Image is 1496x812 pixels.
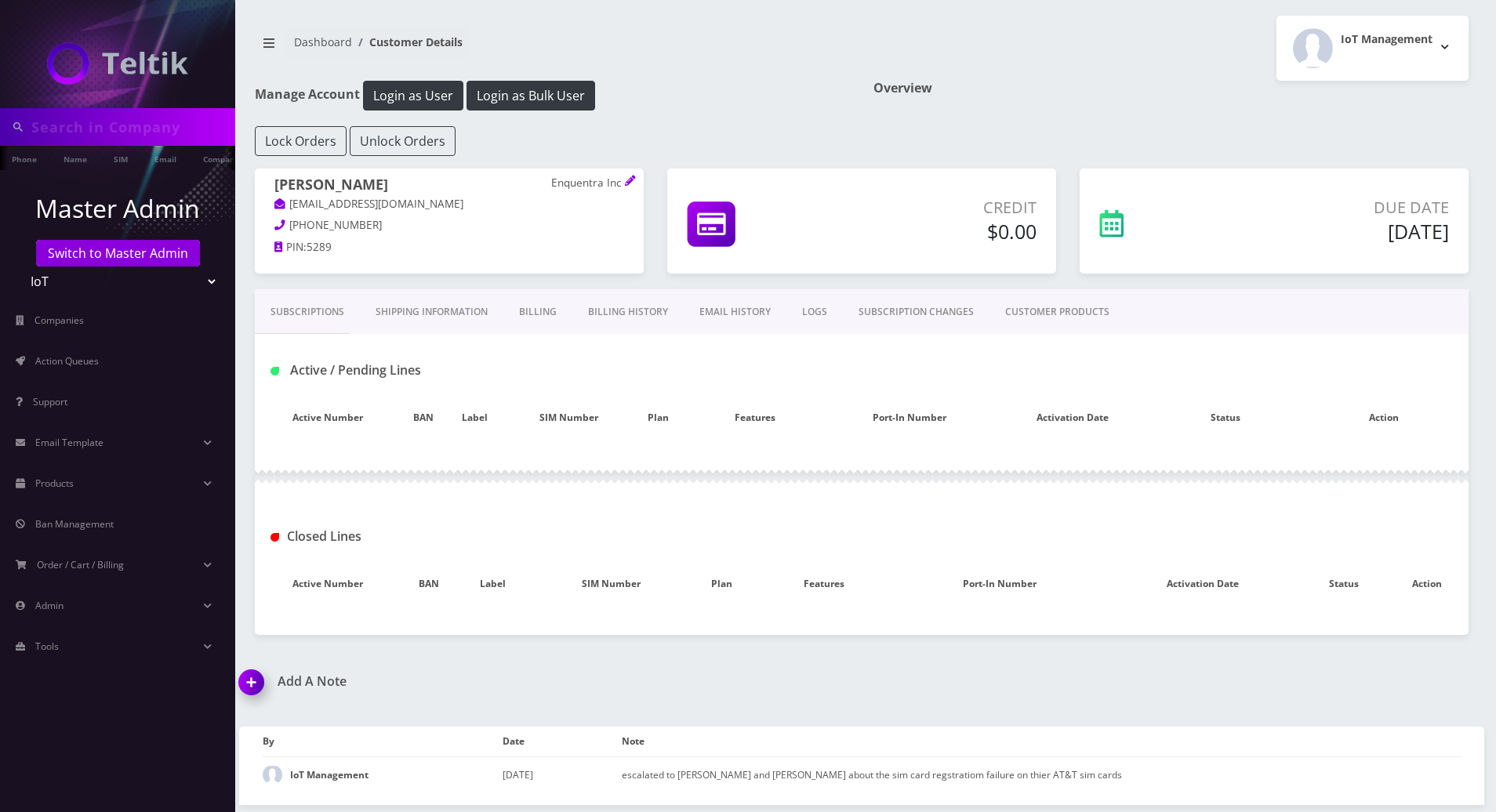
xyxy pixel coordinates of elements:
[37,558,124,571] span: Order / Cart / Billing
[692,561,751,607] th: Plan
[255,289,360,335] a: Subscriptions
[274,240,307,256] a: PIN:
[255,126,347,156] button: Lock Orders
[897,561,1102,607] th: Port-In Number
[842,196,1037,219] p: Credit
[572,289,684,335] a: Billing History
[290,768,369,781] strong: IoT Management
[35,477,74,490] span: Products
[992,395,1153,440] th: Activation Date
[401,561,457,607] th: BAN
[503,756,623,792] td: [DATE]
[622,727,1461,756] th: Note
[551,176,624,190] p: Enquentra Inc
[350,126,456,156] button: Unlock Orders
[35,436,103,449] span: Email Template
[622,756,1461,792] td: escalated to [PERSON_NAME] and [PERSON_NAME] about the sim card regstratiom failure on thier AT&T...
[446,395,504,440] th: Label
[1298,395,1469,440] th: Action
[1276,16,1469,81] button: IoT Management
[263,727,503,756] th: By
[843,289,989,335] a: SUBSCRIPTION CHANGES
[989,289,1125,335] a: CUSTOMER PRODUCTS
[255,26,850,71] nav: breadcrumb
[457,561,529,607] th: Label
[195,146,248,170] a: Company
[34,314,84,327] span: Companies
[255,561,401,607] th: Active Number
[752,561,898,607] th: Features
[35,354,99,368] span: Action Queues
[274,176,624,196] h1: [PERSON_NAME]
[503,727,623,756] th: Date
[873,81,1469,96] h1: Overview
[467,81,595,111] button: Login as Bulk User
[682,395,828,440] th: Features
[35,640,59,653] span: Tools
[467,85,595,103] a: Login as Bulk User
[1153,395,1299,440] th: Status
[529,561,693,607] th: SIM Number
[33,395,67,408] span: Support
[239,674,850,689] a: Add A Note
[786,289,843,335] a: LOGS
[1224,196,1449,219] p: Due Date
[360,85,467,103] a: Login as User
[1341,33,1432,46] h2: IoT Management
[35,517,114,531] span: Ban Management
[106,146,136,170] a: SIM
[36,240,200,266] a: Switch to Master Admin
[255,81,850,111] h1: Manage Account
[294,34,352,49] a: Dashboard
[255,395,401,440] th: Active Number
[271,363,649,378] h1: Active / Pending Lines
[401,395,446,440] th: BAN
[289,218,382,232] span: [PHONE_NUMBER]
[4,146,45,170] a: Phone
[35,599,64,612] span: Admin
[363,81,463,111] button: Login as User
[503,395,634,440] th: SIM Number
[503,289,572,335] a: Billing
[1102,561,1303,607] th: Activation Date
[271,529,649,544] h1: Closed Lines
[828,395,993,440] th: Port-In Number
[684,289,786,335] a: EMAIL HISTORY
[1224,219,1449,243] h5: [DATE]
[274,197,463,212] a: [EMAIL_ADDRESS][DOMAIN_NAME]
[56,146,95,170] a: Name
[1385,561,1469,607] th: Action
[307,240,332,254] span: 5289
[31,112,231,142] input: Search in Company
[352,34,463,50] li: Customer Details
[271,367,279,375] img: Active / Pending Lines
[47,42,188,85] img: IoT
[842,219,1037,243] h5: $0.00
[147,146,184,170] a: Email
[360,289,503,335] a: Shipping Information
[1303,561,1386,607] th: Status
[271,533,279,542] img: Closed Lines
[635,395,682,440] th: Plan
